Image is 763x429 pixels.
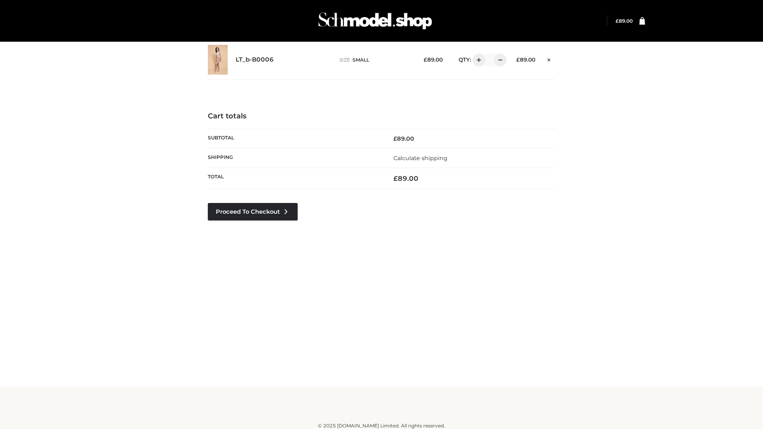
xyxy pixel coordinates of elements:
img: Schmodel Admin 964 [316,5,435,37]
th: Total [208,168,381,189]
th: Shipping [208,148,381,168]
bdi: 89.00 [393,135,414,142]
a: Proceed to Checkout [208,203,298,220]
span: £ [516,56,520,63]
span: £ [424,56,427,63]
span: SMALL [352,57,369,63]
img: LT_b-B0006 - SMALL [208,45,228,75]
a: Calculate shipping [393,155,447,162]
bdi: 89.00 [616,18,633,24]
bdi: 89.00 [424,56,443,63]
a: £89.00 [616,18,633,24]
h4: Cart totals [208,112,555,121]
bdi: 89.00 [393,174,418,182]
span: £ [393,174,398,182]
a: Remove this item [543,54,555,64]
span: £ [616,18,619,24]
div: QTY: [451,54,504,66]
bdi: 89.00 [516,56,535,63]
th: Subtotal [208,129,381,148]
p: size : [339,56,411,64]
span: £ [393,135,397,142]
a: LT_b-B0006 [236,56,274,64]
